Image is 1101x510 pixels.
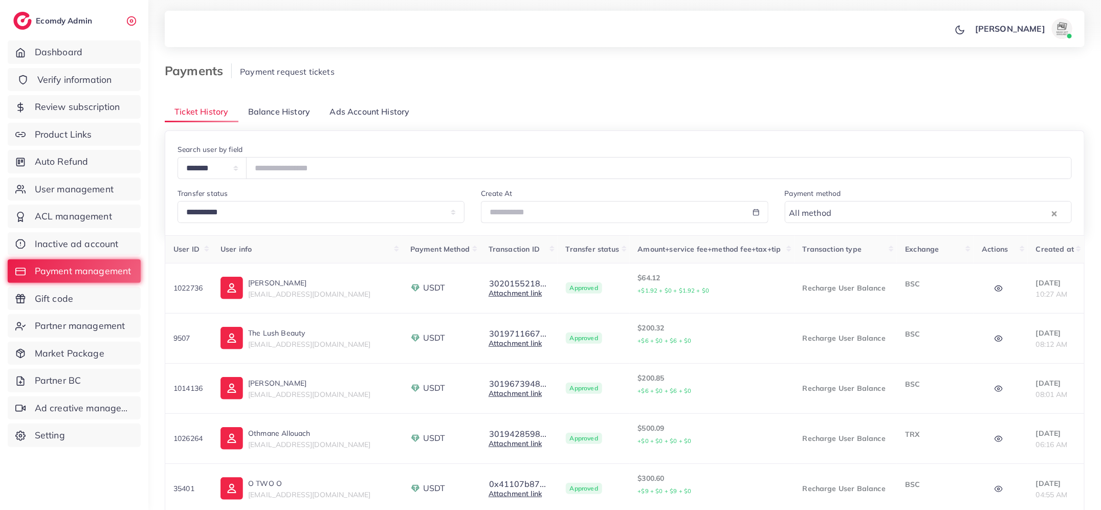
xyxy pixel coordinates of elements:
p: [DATE] [1036,277,1076,289]
span: Partner management [35,319,125,332]
p: $64.12 [638,272,786,297]
span: Setting [35,429,65,442]
p: 1022736 [173,282,204,294]
span: USDT [423,432,446,444]
a: Attachment link [489,339,542,348]
span: ACL management [35,210,112,223]
img: payment [410,483,421,494]
img: ic-user-info.36bf1079.svg [221,277,243,299]
small: +$6 + $0 + $6 + $0 [638,337,692,344]
p: [DATE] [1036,377,1076,389]
span: USDT [423,382,446,394]
span: Actions [982,245,1008,254]
p: BSC [905,478,965,491]
button: 3019673948... [489,379,547,388]
span: 06:16 AM [1036,440,1068,449]
a: Attachment link [489,389,542,398]
small: +$1.92 + $0 + $1.92 + $0 [638,287,710,294]
p: BSC [905,378,965,390]
span: Partner BC [35,374,81,387]
span: [EMAIL_ADDRESS][DOMAIN_NAME] [248,390,370,399]
span: USDT [423,282,446,294]
button: 3019428598... [489,429,547,438]
img: payment [410,283,421,293]
span: [EMAIL_ADDRESS][DOMAIN_NAME] [248,340,370,349]
span: Review subscription [35,100,120,114]
span: 04:55 AM [1036,490,1068,499]
a: Verify information [8,68,141,92]
p: 1014136 [173,382,204,394]
span: Ticket History [174,106,228,118]
img: ic-user-info.36bf1079.svg [221,377,243,400]
button: 3020155218... [489,279,547,288]
button: 0x41107b87... [489,479,546,489]
a: User management [8,178,141,201]
span: Inactive ad account [35,237,119,251]
span: Market Package [35,347,104,360]
span: USDT [423,482,446,494]
span: Approved [566,483,602,494]
a: Market Package [8,342,141,365]
p: Recharge User Balance [803,332,889,344]
span: [EMAIL_ADDRESS][DOMAIN_NAME] [248,290,370,299]
p: $300.60 [638,472,786,497]
img: ic-user-info.36bf1079.svg [221,477,243,500]
img: ic-user-info.36bf1079.svg [221,427,243,450]
p: Recharge User Balance [803,282,889,294]
div: Search for option [785,201,1072,223]
span: Payment management [35,264,131,278]
span: Auto Refund [35,155,89,168]
span: Approved [566,383,602,394]
a: Auto Refund [8,150,141,173]
span: All method [787,206,834,221]
a: Review subscription [8,95,141,119]
p: 1026264 [173,432,204,445]
span: Exchange [905,245,939,254]
label: Payment method [785,188,841,198]
p: TRX [905,428,965,440]
a: Partner management [8,314,141,338]
p: [DATE] [1036,327,1076,339]
span: 10:27 AM [1036,290,1068,299]
p: Recharge User Balance [803,482,889,495]
img: payment [410,433,421,444]
h3: Payments [165,63,232,78]
span: Balance History [248,106,310,118]
p: [PERSON_NAME] [248,277,370,289]
img: payment [410,333,421,343]
a: Partner BC [8,369,141,392]
span: Verify information [37,73,112,86]
span: User info [221,245,252,254]
p: O TWO O [248,477,370,490]
span: Approved [566,433,602,444]
span: Ads Account History [330,106,410,118]
a: Inactive ad account [8,232,141,256]
p: $200.85 [638,372,786,397]
img: ic-user-info.36bf1079.svg [221,327,243,349]
a: Attachment link [489,289,542,298]
a: Attachment link [489,439,542,448]
a: Attachment link [489,489,542,498]
a: ACL management [8,205,141,228]
label: Create At [481,188,512,198]
small: +$0 + $0 + $0 + $0 [638,437,692,445]
img: logo [13,12,32,30]
span: Product Links [35,128,92,141]
small: +$6 + $0 + $6 + $0 [638,387,692,394]
p: 35401 [173,482,204,495]
span: Ad creative management [35,402,133,415]
span: Approved [566,332,602,344]
p: BSC [905,278,965,290]
a: Setting [8,424,141,447]
p: Recharge User Balance [803,432,889,445]
h2: Ecomdy Admin [36,16,95,26]
span: Transaction ID [489,245,540,254]
span: Transaction type [803,245,862,254]
a: Ad creative management [8,396,141,420]
p: [PERSON_NAME] [248,377,370,389]
a: Payment management [8,259,141,283]
a: logoEcomdy Admin [13,12,95,30]
button: 3019711667... [489,329,547,338]
span: Created at [1036,245,1074,254]
p: $200.32 [638,322,786,347]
